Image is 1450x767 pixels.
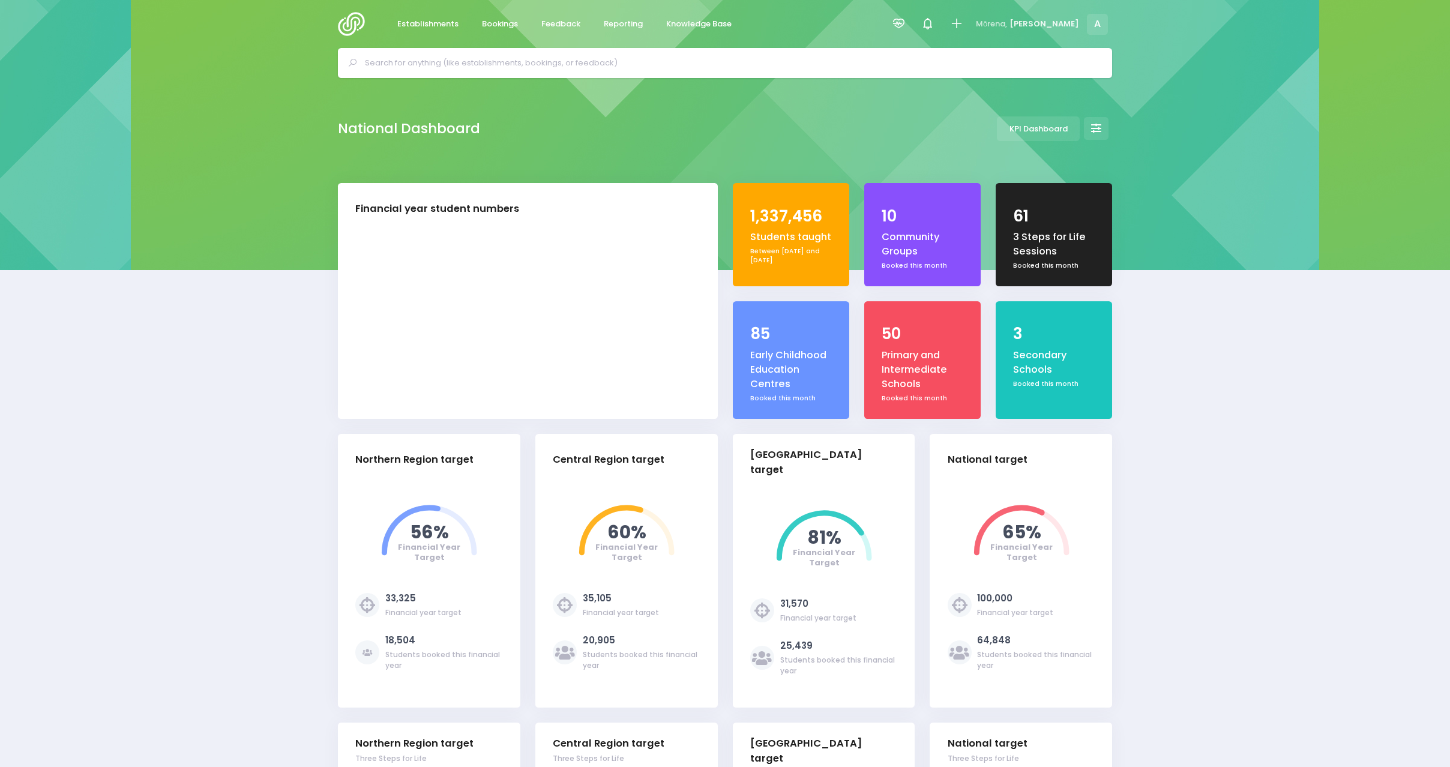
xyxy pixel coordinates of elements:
[541,18,580,30] span: Feedback
[385,634,415,646] a: 18,504
[385,649,503,671] div: Students booked this financial year
[1013,322,1095,346] div: 3
[1013,230,1095,259] div: 3 Steps for Life Sessions
[1009,18,1079,30] span: [PERSON_NAME]
[553,453,664,468] div: Central Region target
[977,634,1011,646] a: 64,848
[666,18,732,30] span: Knowledge Base
[355,753,474,764] div: Three Steps for Life
[750,394,832,403] div: Booked this month
[1013,205,1095,228] div: 61
[583,607,659,618] div: Financial year target
[780,597,808,610] a: 31,570
[365,54,1095,72] input: Search for anything (like establishments, bookings, or feedback)
[977,649,1095,671] div: Students booked this financial year
[750,230,832,244] div: Students taught
[553,736,664,751] div: Central Region target
[948,753,1027,764] div: Three Steps for Life
[1013,261,1095,271] div: Booked this month
[882,261,963,271] div: Booked this month
[338,12,372,36] img: Logo
[780,655,898,676] div: Students booked this financial year
[750,205,832,228] div: 1,337,456
[882,348,963,392] div: Primary and Intermediate Schools
[397,18,459,30] span: Establishments
[977,607,1053,618] div: Financial year target
[976,18,1007,30] span: Mōrena,
[750,736,888,766] div: [GEOGRAPHIC_DATA] target
[385,592,416,604] a: 33,325
[531,13,590,36] a: Feedback
[780,639,813,652] a: 25,439
[948,736,1027,751] div: National target
[387,13,468,36] a: Establishments
[583,634,615,646] a: 20,905
[997,116,1080,141] a: KPI Dashboard
[750,247,832,265] div: Between [DATE] and [DATE]
[1013,379,1095,389] div: Booked this month
[583,592,612,604] a: 35,105
[882,205,963,228] div: 10
[338,121,480,137] h2: National Dashboard
[583,649,700,671] div: Students booked this financial year
[977,592,1012,604] a: 100,000
[553,753,664,764] div: Three Steps for Life
[1087,14,1108,35] span: A
[882,322,963,346] div: 50
[355,736,474,751] div: Northern Region target
[882,394,963,403] div: Booked this month
[355,453,474,468] div: Northern Region target
[750,448,888,478] div: [GEOGRAPHIC_DATA] target
[604,18,643,30] span: Reporting
[750,348,832,392] div: Early Childhood Education Centres
[1013,348,1095,377] div: Secondary Schools
[948,453,1027,468] div: National target
[385,607,462,618] div: Financial year target
[750,322,832,346] div: 85
[882,230,963,259] div: Community Groups
[656,13,741,36] a: Knowledge Base
[594,13,652,36] a: Reporting
[355,202,519,217] div: Financial year student numbers
[472,13,528,36] a: Bookings
[780,613,856,624] div: Financial year target
[482,18,518,30] span: Bookings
